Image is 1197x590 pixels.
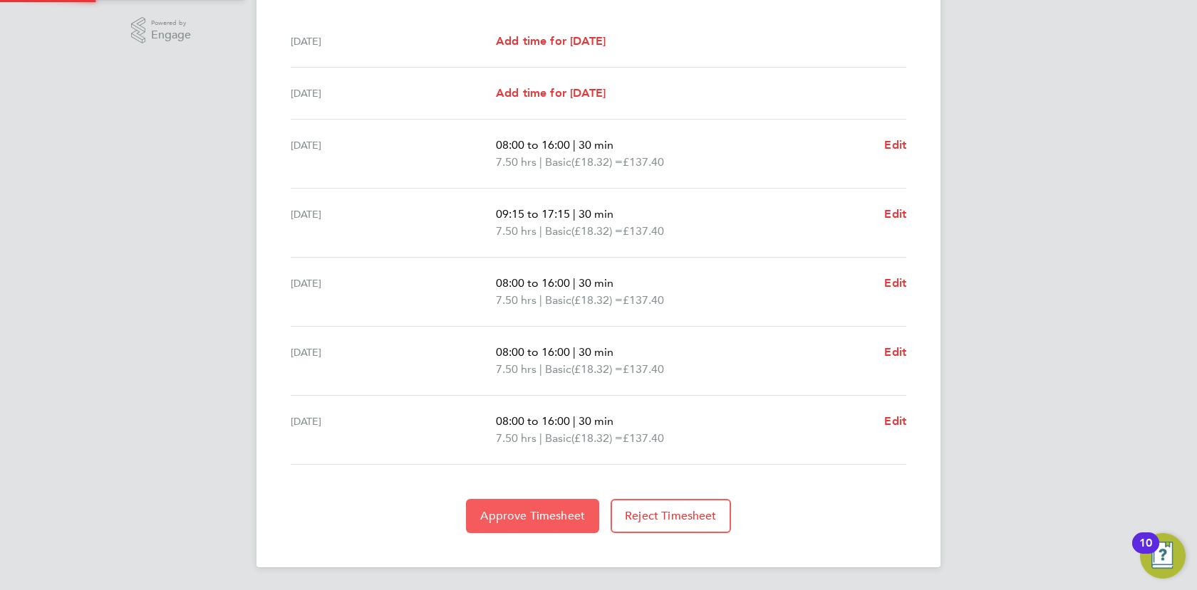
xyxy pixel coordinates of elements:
span: | [573,207,576,221]
span: £137.40 [623,293,664,307]
a: Edit [884,275,906,292]
div: 10 [1139,543,1152,562]
a: Powered byEngage [131,17,192,44]
span: Basic [545,292,571,309]
div: [DATE] [291,413,496,447]
div: [DATE] [291,137,496,171]
a: Edit [884,413,906,430]
span: | [573,414,576,428]
div: [DATE] [291,85,496,102]
span: 30 min [579,276,613,290]
span: Engage [151,29,191,41]
span: 7.50 hrs [496,293,537,307]
span: | [573,276,576,290]
span: 30 min [579,414,613,428]
a: Add time for [DATE] [496,33,606,50]
a: Edit [884,137,906,154]
button: Open Resource Center, 10 new notifications [1140,533,1186,579]
span: 08:00 to 16:00 [496,414,570,428]
span: (£18.32) = [571,431,623,445]
div: [DATE] [291,275,496,309]
span: £137.40 [623,155,664,169]
span: Edit [884,345,906,359]
button: Reject Timesheet [611,499,731,533]
span: 7.50 hrs [496,155,537,169]
span: | [539,293,542,307]
button: Approve Timesheet [466,499,599,533]
span: (£18.32) = [571,224,623,238]
div: [DATE] [291,206,496,240]
span: £137.40 [623,224,664,238]
span: 09:15 to 17:15 [496,207,570,221]
span: Basic [545,223,571,240]
span: Edit [884,414,906,428]
span: | [539,155,542,169]
a: Add time for [DATE] [496,85,606,102]
div: [DATE] [291,33,496,50]
span: Edit [884,276,906,290]
a: Edit [884,206,906,223]
span: | [573,138,576,152]
span: 30 min [579,138,613,152]
span: Powered by [151,17,191,29]
span: 30 min [579,207,613,221]
span: Edit [884,138,906,152]
span: (£18.32) = [571,155,623,169]
span: 7.50 hrs [496,362,537,376]
span: | [539,431,542,445]
span: 08:00 to 16:00 [496,276,570,290]
span: 08:00 to 16:00 [496,345,570,359]
span: 08:00 to 16:00 [496,138,570,152]
span: 7.50 hrs [496,224,537,238]
span: 30 min [579,345,613,359]
span: Edit [884,207,906,221]
div: [DATE] [291,344,496,378]
span: Basic [545,154,571,171]
span: £137.40 [623,362,664,376]
span: Approve Timesheet [480,509,585,523]
span: | [539,224,542,238]
span: Add time for [DATE] [496,34,606,48]
span: 7.50 hrs [496,431,537,445]
span: (£18.32) = [571,293,623,307]
span: | [573,345,576,359]
a: Edit [884,344,906,361]
span: Basic [545,361,571,378]
span: Add time for [DATE] [496,86,606,100]
span: £137.40 [623,431,664,445]
span: Basic [545,430,571,447]
span: (£18.32) = [571,362,623,376]
span: Reject Timesheet [625,509,717,523]
span: | [539,362,542,376]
